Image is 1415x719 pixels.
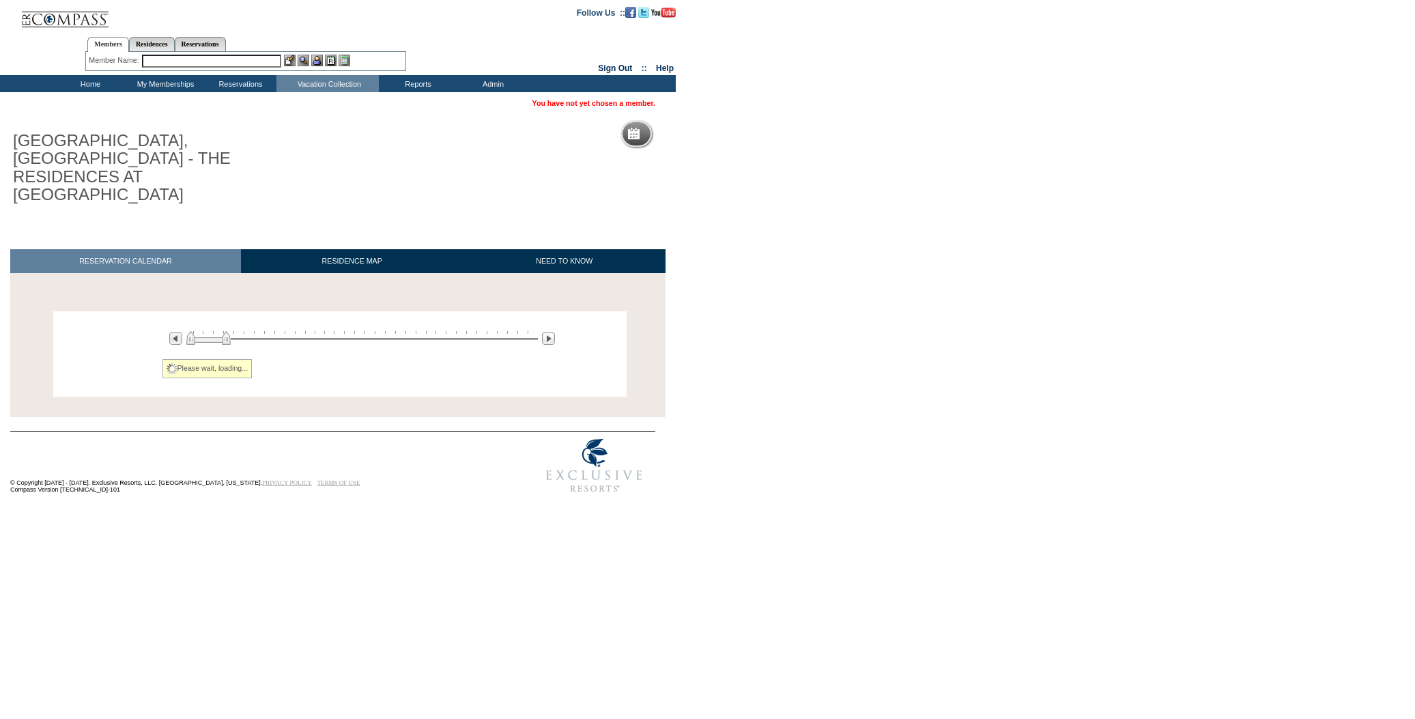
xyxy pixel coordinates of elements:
img: b_calculator.gif [339,55,350,66]
img: Follow us on Twitter [638,7,649,18]
a: RESERVATION CALENDAR [10,249,241,273]
td: Vacation Collection [276,75,379,92]
img: b_edit.gif [284,55,296,66]
a: Become our fan on Facebook [625,8,636,16]
span: :: [642,64,647,73]
td: Home [51,75,126,92]
a: Residences [129,37,175,51]
h5: Reservation Calendar [645,130,749,139]
a: Sign Out [598,64,632,73]
img: Next [542,332,555,345]
td: My Memberships [126,75,201,92]
a: Follow us on Twitter [638,8,649,16]
td: Reports [379,75,454,92]
a: Members [87,37,129,52]
span: You have not yet chosen a member. [532,99,655,107]
img: Impersonate [311,55,323,66]
img: Reservations [325,55,337,66]
a: Subscribe to our YouTube Channel [651,8,676,16]
td: Follow Us :: [577,7,625,18]
a: PRIVACY POLICY [262,479,312,486]
img: Subscribe to our YouTube Channel [651,8,676,18]
a: Reservations [175,37,226,51]
img: Become our fan on Facebook [625,7,636,18]
td: Reservations [201,75,276,92]
td: © Copyright [DATE] - [DATE]. Exclusive Resorts, LLC. [GEOGRAPHIC_DATA], [US_STATE]. Compass Versi... [10,432,488,500]
img: View [298,55,309,66]
a: Help [656,64,674,73]
div: Please wait, loading... [162,359,253,378]
img: Exclusive Resorts [533,432,655,500]
a: TERMS OF USE [317,479,360,486]
td: Admin [454,75,529,92]
a: NEED TO KNOW [463,249,666,273]
img: spinner2.gif [167,363,177,374]
h1: [GEOGRAPHIC_DATA], [GEOGRAPHIC_DATA] - THE RESIDENCES AT [GEOGRAPHIC_DATA] [10,129,316,207]
img: Previous [169,332,182,345]
div: Member Name: [89,55,141,66]
a: RESIDENCE MAP [241,249,463,273]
